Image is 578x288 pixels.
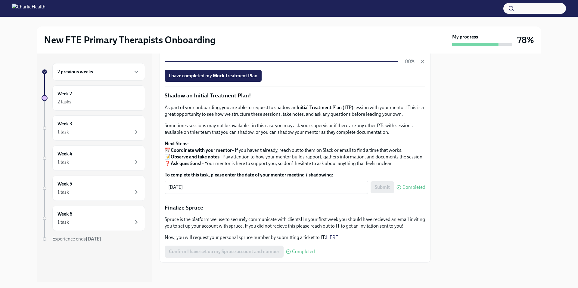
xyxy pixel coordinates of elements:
[165,234,425,241] p: Now, you will request your personal spruce number by submitting a ticket to IT:
[402,185,425,190] span: Completed
[165,141,189,146] strong: Next Steps:
[171,161,202,166] strong: Ask questions!
[42,85,145,111] a: Week 22 tasks
[57,151,72,157] h6: Week 4
[57,181,72,187] h6: Week 5
[57,129,69,135] div: 1 task
[517,35,534,45] h3: 78%
[42,115,145,141] a: Week 31 task
[52,236,101,242] span: Experience ends
[292,249,315,254] span: Completed
[42,146,145,171] a: Week 41 task
[86,236,101,242] strong: [DATE]
[57,211,72,217] h6: Week 6
[165,92,425,100] p: Shadow an Initial Treatment Plan!
[403,58,415,65] p: 100%
[165,216,425,229] p: Spruce is the platform we use to securely communicate with clients! In your first week you should...
[165,172,425,178] label: To complete this task, please enter the date of your mentor meeting / shadowing:
[165,204,425,212] p: Finalize Spruce
[57,219,69,225] div: 1 task
[168,184,365,191] textarea: [DATE]
[165,122,425,136] p: Sometimes sessions may not be available - in this case you may ask your supervisor if there are a...
[12,4,45,13] img: CharlieHealth
[44,34,216,46] h2: New FTE Primary Therapists Onboarding
[57,159,69,165] div: 1 task
[57,99,71,105] div: 2 tasks
[297,105,353,110] strong: Initial Treatment Plan (ITP)
[52,63,145,81] div: 2 previous weeks
[42,206,145,231] a: Week 61 task
[171,147,232,153] strong: Coordinate with your mentor
[419,59,425,65] button: Cancel
[165,70,262,82] button: I have completed my Mock Treatment Plan
[57,90,72,97] h6: Week 2
[57,189,69,195] div: 1 task
[165,104,425,118] p: As part of your onboarding, you are able to request to shadow an session with your mentor! This i...
[57,121,72,127] h6: Week 3
[169,73,257,79] span: I have completed my Mock Treatment Plan
[171,154,219,160] strong: Observe and take notes
[452,34,478,40] strong: My progress
[326,234,338,240] a: HERE
[57,69,93,75] h6: 2 previous weeks
[42,176,145,201] a: Week 51 task
[165,140,425,167] p: 📅 – If you haven’t already, reach out to them on Slack or email to find a time that works. 📝 – Pa...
